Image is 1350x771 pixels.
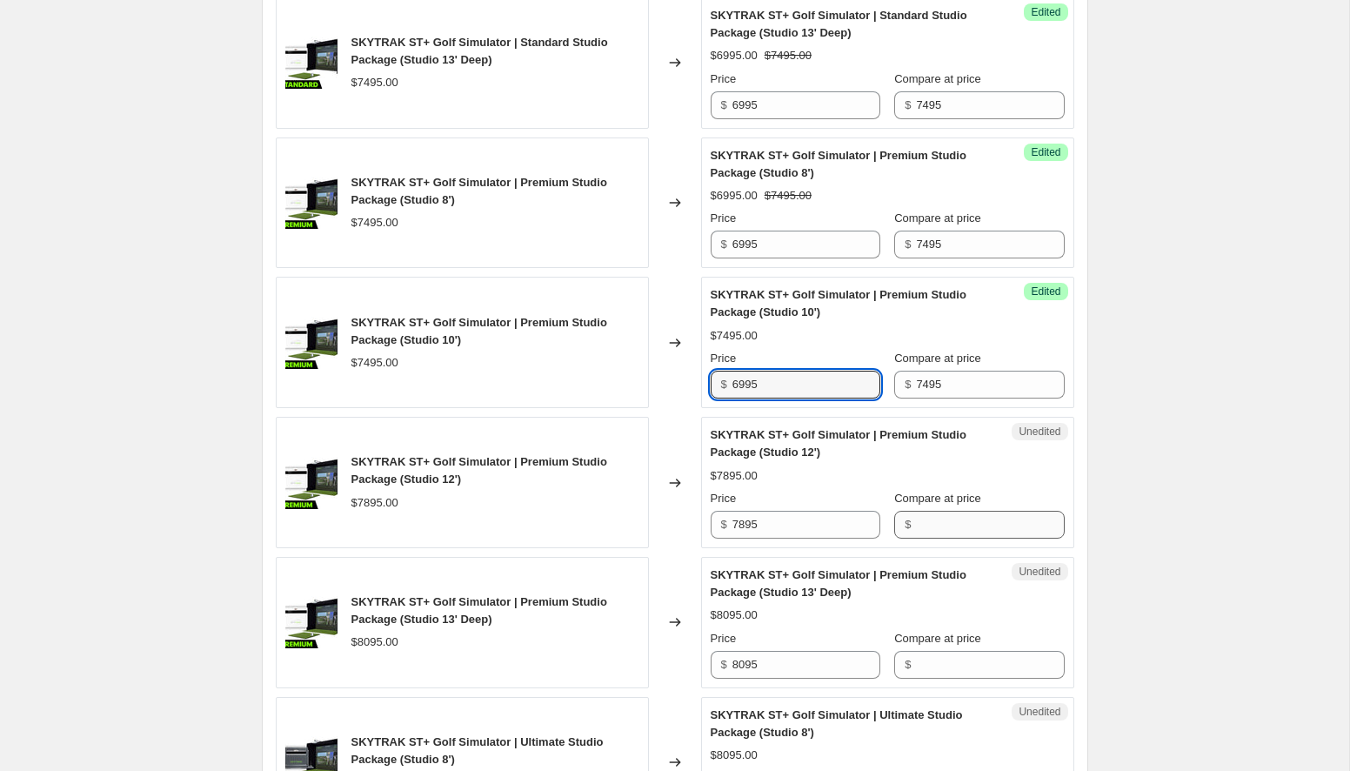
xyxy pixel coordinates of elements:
span: Price [711,211,737,225]
span: Edited [1031,145,1060,159]
span: Unedited [1019,425,1060,439]
div: $8095.00 [351,634,398,651]
span: Edited [1031,285,1060,298]
span: Unedited [1019,705,1060,719]
span: SKYTRAK ST+ Golf Simulator | Premium Studio Package (Studio 10') [351,316,607,346]
span: Compare at price [894,72,981,85]
span: $ [721,658,727,671]
span: SKYTRAK ST+ Golf Simulator | Ultimate Studio Package (Studio 8') [351,735,604,766]
span: $ [721,518,727,531]
div: $8095.00 [711,607,758,624]
span: Edited [1031,5,1060,19]
img: D4DD7C12-2877-4BFD-8B7F-FC513EE9064C_8e4c1762-4b94-4d34-a635-4321688f599f_80x.jpg [285,317,337,369]
span: SKYTRAK ST+ Golf Simulator | Premium Studio Package (Studio 13' Deep) [711,568,966,599]
span: Price [711,352,737,365]
span: Compare at price [894,211,981,225]
div: $7495.00 [711,327,758,345]
img: D4DD7C12-2877-4BFD-8B7F-FC513EE9064C_8e4c1762-4b94-4d34-a635-4321688f599f_80x.jpg [285,596,337,648]
span: SKYTRAK ST+ Golf Simulator | Premium Studio Package (Studio 10') [711,288,966,318]
span: $ [721,378,727,391]
img: 2B04B0C8-1126-46C3-9A33-3BCBF4FD1E74_d879b8cc-0fc2-424e-adb5-78ae8c548845_80x.jpg [285,37,337,89]
img: D4DD7C12-2877-4BFD-8B7F-FC513EE9064C_8e4c1762-4b94-4d34-a635-4321688f599f_80x.jpg [285,457,337,509]
div: $6995.00 [711,47,758,64]
div: $7495.00 [351,214,398,231]
span: Compare at price [894,352,981,365]
strike: $7495.00 [765,187,812,204]
span: SKYTRAK ST+ Golf Simulator | Premium Studio Package (Studio 8') [711,149,966,179]
div: $6995.00 [711,187,758,204]
span: Compare at price [894,632,981,645]
span: SKYTRAK ST+ Golf Simulator | Premium Studio Package (Studio 12') [351,455,607,486]
div: $7895.00 [351,494,398,512]
span: $ [905,238,911,251]
span: Price [711,492,737,505]
div: $7495.00 [351,74,398,91]
div: $8095.00 [711,747,758,764]
strike: $7495.00 [765,47,812,64]
span: SKYTRAK ST+ Golf Simulator | Premium Studio Package (Studio 13' Deep) [351,595,607,626]
img: D4DD7C12-2877-4BFD-8B7F-FC513EE9064C_8e4c1762-4b94-4d34-a635-4321688f599f_80x.jpg [285,177,337,229]
span: $ [721,238,727,251]
span: SKYTRAK ST+ Golf Simulator | Premium Studio Package (Studio 12') [711,428,966,459]
span: Price [711,72,737,85]
span: $ [905,378,911,391]
span: Price [711,632,737,645]
span: $ [905,658,911,671]
span: SKYTRAK ST+ Golf Simulator | Premium Studio Package (Studio 8') [351,176,607,206]
span: Compare at price [894,492,981,505]
span: $ [905,98,911,111]
span: SKYTRAK ST+ Golf Simulator | Standard Studio Package (Studio 13' Deep) [351,36,608,66]
span: SKYTRAK ST+ Golf Simulator | Standard Studio Package (Studio 13' Deep) [711,9,967,39]
span: SKYTRAK ST+ Golf Simulator | Ultimate Studio Package (Studio 8') [711,708,963,739]
span: Unedited [1019,565,1060,579]
span: $ [721,98,727,111]
div: $7895.00 [711,467,758,485]
div: $7495.00 [351,354,398,372]
span: $ [905,518,911,531]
